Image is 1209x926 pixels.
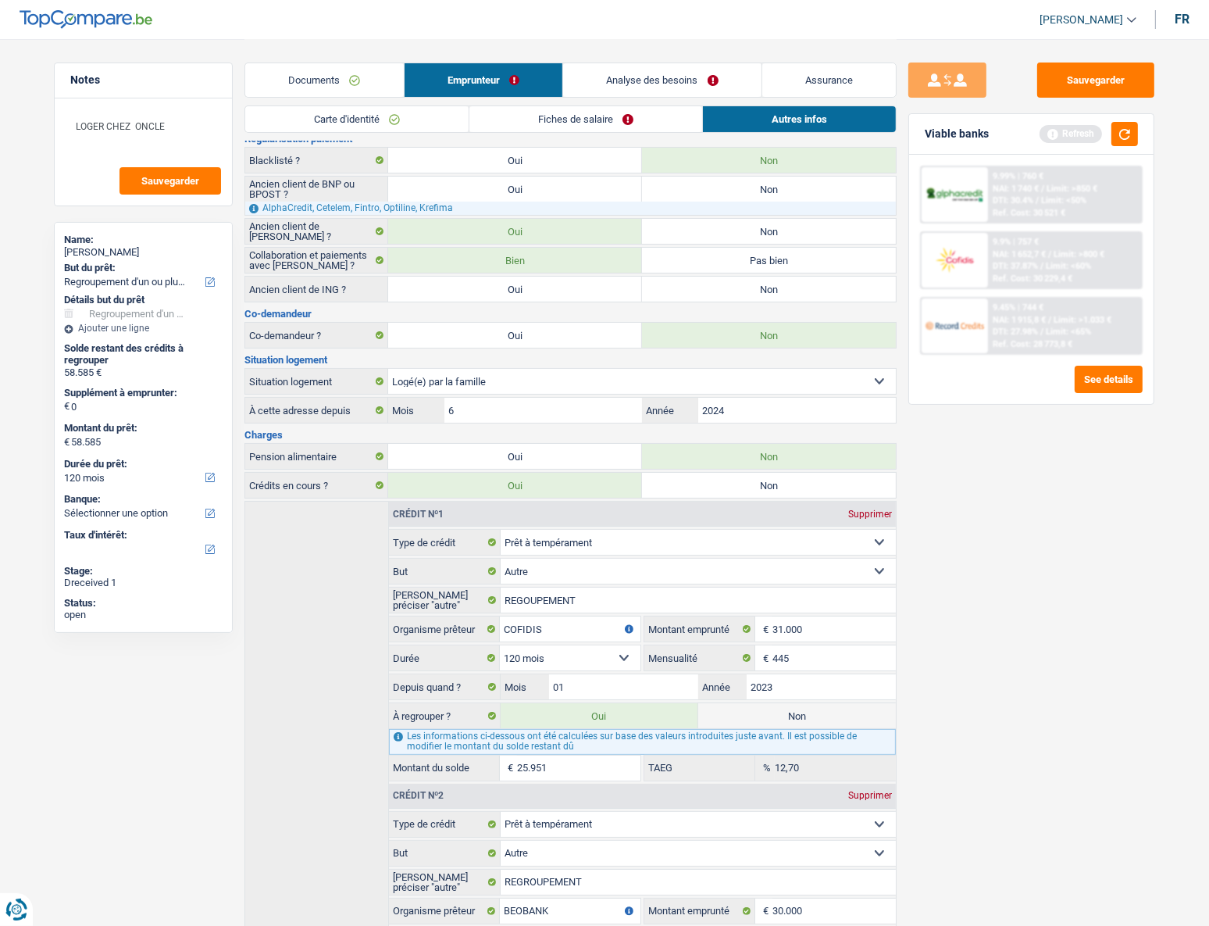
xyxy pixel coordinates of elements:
[388,219,642,244] label: Oui
[64,262,219,274] label: But du prêt:
[245,219,388,244] label: Ancien client de [PERSON_NAME] ?
[1175,12,1189,27] div: fr
[642,398,697,423] label: Année
[993,249,1046,259] span: NAI: 1 652,7 €
[1027,7,1136,33] a: [PERSON_NAME]
[644,617,755,642] label: Montant emprunté
[244,430,897,440] h3: Charges
[1047,184,1097,194] span: Limit: >850 €
[64,493,219,506] label: Banque:
[1040,125,1102,142] div: Refresh
[20,10,152,29] img: TopCompare Logo
[64,565,223,577] div: Stage:
[389,841,501,866] label: But
[388,248,642,273] label: Bien
[64,458,219,470] label: Durée du prêt:
[1054,249,1104,259] span: Limit: >800 €
[925,245,983,274] img: Cofidis
[1048,315,1051,325] span: /
[389,812,501,837] label: Type de crédit
[993,274,1072,284] div: Ref. Cost: 30 229,4 €
[388,177,642,202] label: Oui
[245,369,388,394] label: Situation logement
[469,106,702,132] a: Fiches de salaire
[642,444,896,469] label: Non
[245,248,388,273] label: Collaboration et paiements avec [PERSON_NAME] ?
[389,559,501,584] label: But
[389,729,896,754] div: Les informations ci-dessous ont été calculées sur base des valeurs introduites juste avant. Il es...
[703,106,896,132] a: Autres infos
[563,63,761,97] a: Analyse des besoins
[501,674,549,699] label: Mois
[389,588,501,613] label: [PERSON_NAME] préciser "autre"
[993,208,1065,218] div: Ref. Cost: 30 521 €
[642,248,896,273] label: Pas bien
[642,148,896,173] label: Non
[1040,13,1123,27] span: [PERSON_NAME]
[64,294,223,306] div: Détails but du prêt
[388,473,642,498] label: Oui
[644,899,755,924] label: Montant emprunté
[64,387,219,399] label: Supplément à emprunter:
[389,870,501,895] label: [PERSON_NAME] préciser "autre"
[755,617,772,642] span: €
[389,509,448,519] div: Crédit nº1
[1046,327,1091,337] span: Limit: <65%
[993,184,1039,194] span: NAI: 1 740 €
[389,674,501,699] label: Depuis quand ?
[245,148,388,173] label: Blacklisté ?
[1075,366,1143,393] button: See details
[389,791,448,800] div: Crédit nº2
[642,219,896,244] label: Non
[388,398,444,423] label: Mois
[389,756,500,781] label: Montant du solde
[698,703,896,728] label: Non
[501,703,698,728] label: Oui
[388,444,642,469] label: Oui
[389,530,501,555] label: Type de crédit
[64,400,70,413] span: €
[64,529,219,542] label: Taux d'intérêt:
[245,277,388,302] label: Ancien client de ING ?
[444,398,642,423] input: MM
[993,339,1072,349] div: Ref. Cost: 28 773,8 €
[245,398,388,423] label: À cette adresse depuis
[245,473,388,498] label: Crédits en cours ?
[644,645,755,670] label: Mensualité
[1036,195,1039,206] span: /
[993,302,1043,313] div: 9.45% | 744 €
[389,703,501,728] label: À regrouper ?
[925,311,983,340] img: Record Credits
[141,176,199,186] span: Sauvegarder
[64,234,223,246] div: Name:
[64,366,223,379] div: 58.585 €
[844,509,896,519] div: Supprimer
[70,73,216,87] h5: Notes
[642,323,896,348] label: Non
[993,237,1039,247] div: 9.9% | 757 €
[244,355,897,365] h3: Situation logement
[64,246,223,259] div: [PERSON_NAME]
[747,674,896,699] input: AAAA
[1048,249,1051,259] span: /
[64,597,223,610] div: Status:
[389,617,500,642] label: Organisme prêteur
[388,148,642,173] label: Oui
[993,195,1033,206] span: DTI: 30.4%
[698,398,896,423] input: AAAA
[993,261,1038,271] span: DTI: 37.87%
[925,186,983,204] img: AlphaCredit
[64,609,223,621] div: open
[64,577,223,589] div: Dreceived 1
[245,323,388,348] label: Co-demandeur ?
[1041,195,1086,206] span: Limit: <50%
[389,899,500,924] label: Organisme prêteur
[245,177,388,202] label: Ancien client de BNP ou BPOST ?
[844,791,896,800] div: Supprimer
[1041,184,1044,194] span: /
[389,645,500,670] label: Durée
[993,327,1038,337] span: DTI: 27.98%
[925,127,989,141] div: Viable banks
[64,436,70,449] span: €
[64,422,219,434] label: Montant du prêt:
